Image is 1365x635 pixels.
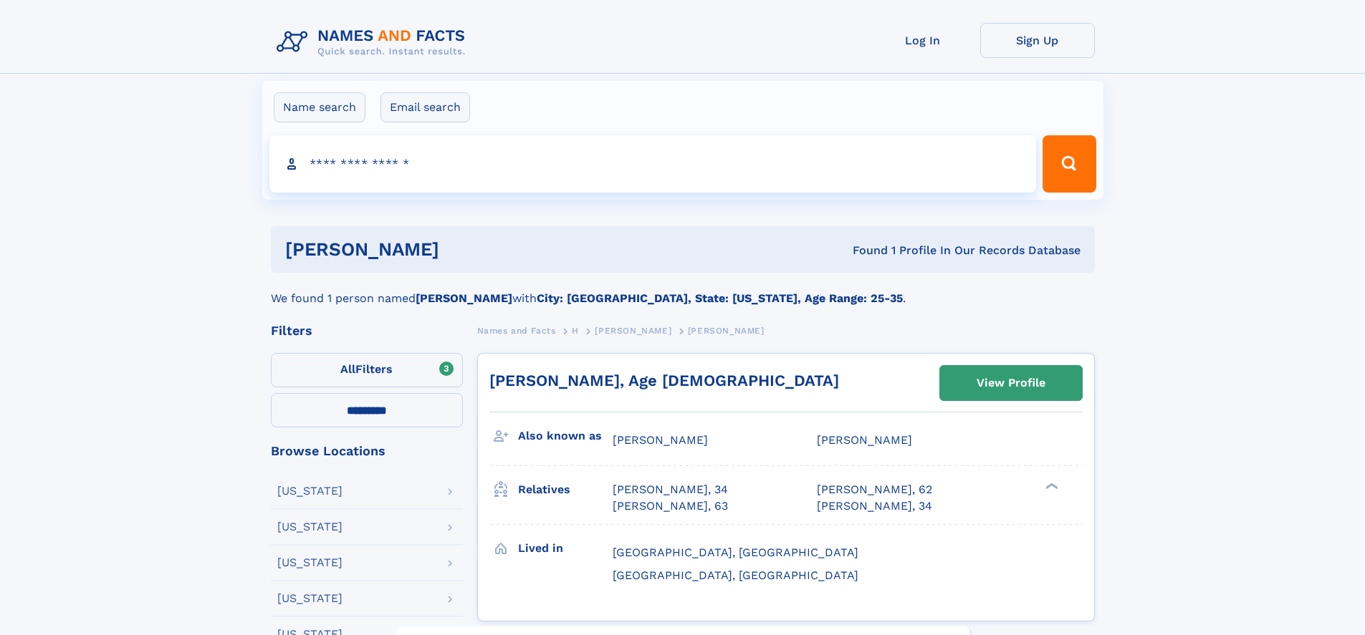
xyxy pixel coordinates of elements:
[277,485,343,497] div: [US_STATE]
[285,241,646,258] h1: [PERSON_NAME]
[1043,135,1096,193] button: Search Button
[274,92,365,122] label: Name search
[271,324,463,337] div: Filters
[271,445,463,457] div: Browse Locations
[518,478,613,502] h3: Relatives
[477,321,556,339] a: Names and Facts
[277,521,343,533] div: [US_STATE]
[340,362,355,376] span: All
[613,433,708,447] span: [PERSON_NAME]
[572,321,579,339] a: H
[1042,482,1059,491] div: ❯
[613,498,728,514] a: [PERSON_NAME], 63
[977,367,1045,399] div: View Profile
[613,482,728,498] a: [PERSON_NAME], 34
[866,23,980,58] a: Log In
[613,568,858,582] span: [GEOGRAPHIC_DATA], [GEOGRAPHIC_DATA]
[271,23,477,62] img: Logo Names and Facts
[416,291,512,305] b: [PERSON_NAME]
[980,23,1095,58] a: Sign Up
[817,498,932,514] a: [PERSON_NAME], 34
[817,482,932,498] a: [PERSON_NAME], 62
[646,243,1081,258] div: Found 1 Profile In Our Records Database
[277,593,343,604] div: [US_STATE]
[518,536,613,561] h3: Lived in
[271,273,1095,307] div: We found 1 person named with .
[940,366,1082,400] a: View Profile
[595,321,671,339] a: [PERSON_NAME]
[489,372,839,389] a: [PERSON_NAME], Age [DEMOGRAPHIC_DATA]
[537,291,903,305] b: City: [GEOGRAPHIC_DATA], State: [US_STATE], Age Range: 25-35
[817,433,912,447] span: [PERSON_NAME]
[271,353,463,387] label: Filters
[518,424,613,448] h3: Also known as
[572,326,579,336] span: H
[380,92,470,122] label: Email search
[613,546,858,559] span: [GEOGRAPHIC_DATA], [GEOGRAPHIC_DATA]
[269,135,1037,193] input: search input
[595,326,671,336] span: [PERSON_NAME]
[277,557,343,568] div: [US_STATE]
[688,326,765,336] span: [PERSON_NAME]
